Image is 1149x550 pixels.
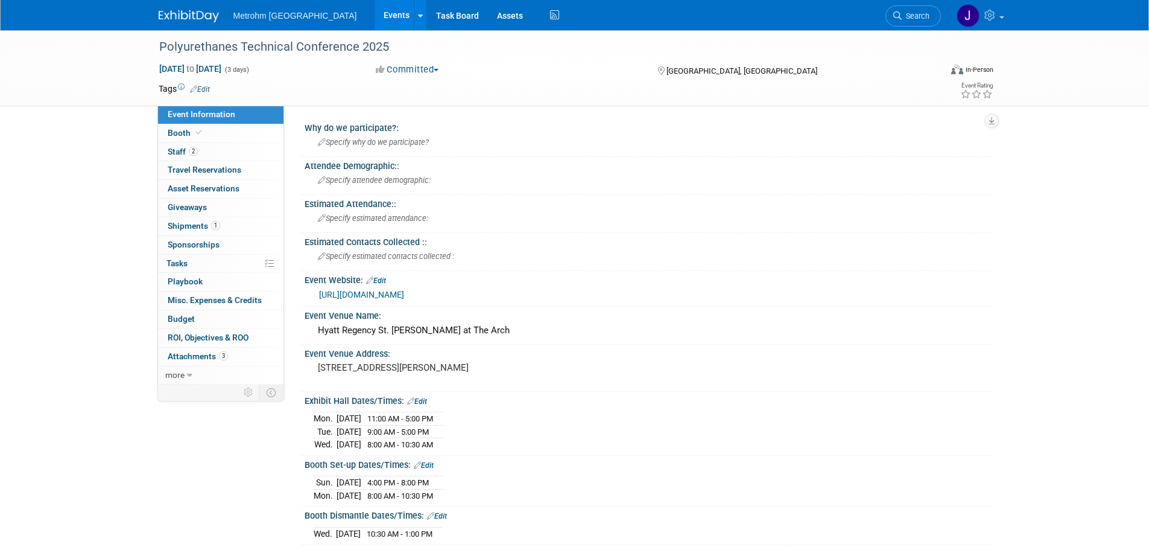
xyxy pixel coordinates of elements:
span: Specify why do we participate? [318,138,429,147]
span: Tasks [166,258,188,268]
pre: [STREET_ADDRESS][PERSON_NAME] [318,362,577,373]
span: Specify estimated contacts collected : [318,252,454,261]
td: [DATE] [337,412,361,426]
div: Event Website: [305,271,991,287]
span: 9:00 AM - 5:00 PM [367,427,429,436]
td: Tags [159,83,210,95]
span: Misc. Expenses & Credits [168,295,262,305]
img: Format-Inperson.png [951,65,963,74]
span: [GEOGRAPHIC_DATA], [GEOGRAPHIC_DATA] [666,66,817,75]
a: ROI, Objectives & ROO [158,329,283,347]
a: Edit [366,277,386,285]
div: Event Venue Name: [305,307,991,322]
img: ExhibitDay [159,10,219,22]
a: Staff2 [158,143,283,161]
a: Budget [158,310,283,328]
a: Sponsorships [158,236,283,254]
a: Booth [158,124,283,142]
a: Event Information [158,106,283,124]
span: Asset Reservations [168,184,239,193]
span: (3 days) [224,66,249,74]
div: Booth Set-up Dates/Times: [305,456,991,472]
button: Committed [372,63,443,76]
a: Tasks [158,255,283,273]
img: Joanne Yam [957,4,980,27]
a: Attachments3 [158,348,283,366]
a: Shipments1 [158,217,283,235]
span: 10:30 AM - 1:00 PM [367,529,432,539]
span: Attachments [168,351,228,361]
div: Why do we participate?: [305,119,991,134]
div: Booth Dismantle Dates/Times: [305,507,991,522]
td: Wed. [314,527,336,540]
span: 4:00 PM - 8:00 PM [367,478,429,487]
a: Asset Reservations [158,180,283,198]
span: Sponsorships [168,240,220,249]
td: Personalize Event Tab Strip [238,385,259,400]
td: Mon. [314,489,337,502]
td: [DATE] [337,438,361,451]
span: Staff [168,147,198,156]
span: Shipments [168,221,220,231]
td: [DATE] [337,489,361,502]
td: Wed. [314,438,337,451]
span: 2 [189,147,198,156]
div: Exhibit Hall Dates/Times: [305,392,991,408]
span: Specify estimated attendance: [318,214,428,223]
span: 8:00 AM - 10:30 PM [367,491,433,500]
td: Tue. [314,425,337,438]
div: Estimated Contacts Collected :: [305,233,991,248]
span: Search [902,11,929,21]
td: Sun. [314,476,337,490]
a: Playbook [158,273,283,291]
span: ROI, Objectives & ROO [168,333,248,342]
a: Travel Reservations [158,161,283,179]
span: more [165,370,185,380]
td: [DATE] [337,425,361,438]
span: Travel Reservations [168,165,241,174]
span: Playbook [168,277,203,286]
span: 3 [219,351,228,360]
div: Event Format [870,63,994,81]
a: Edit [407,397,427,406]
a: Edit [414,461,434,470]
div: Event Venue Address: [305,345,991,360]
span: Booth [168,128,204,138]
span: 11:00 AM - 5:00 PM [367,414,433,423]
td: Toggle Event Tabs [259,385,283,400]
span: Budget [168,314,195,324]
div: Polyurethanes Technical Conference 2025 [155,36,923,58]
span: Specify attendee demographic: [318,176,431,185]
span: 1 [211,221,220,230]
a: Search [885,5,941,27]
span: 8:00 AM - 10:30 AM [367,440,433,449]
td: Mon. [314,412,337,426]
a: Giveaways [158,199,283,217]
div: In-Person [965,65,993,74]
div: Estimated Attendance:: [305,195,991,210]
a: Edit [427,512,447,520]
a: Misc. Expenses & Credits [158,292,283,310]
td: [DATE] [336,527,361,540]
div: Attendee Demographic:: [305,157,991,172]
span: [DATE] [DATE] [159,63,222,74]
span: to [185,64,196,74]
a: Edit [190,85,210,94]
td: [DATE] [337,476,361,490]
a: more [158,366,283,385]
div: Hyatt Regency St. [PERSON_NAME] at The Arch [314,321,982,340]
a: [URL][DOMAIN_NAME] [319,290,404,299]
span: Metrohm [GEOGRAPHIC_DATA] [233,11,357,21]
div: Event Rating [960,83,993,89]
span: Giveaways [168,202,207,212]
i: Booth reservation complete [196,129,202,136]
span: Event Information [168,109,235,119]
